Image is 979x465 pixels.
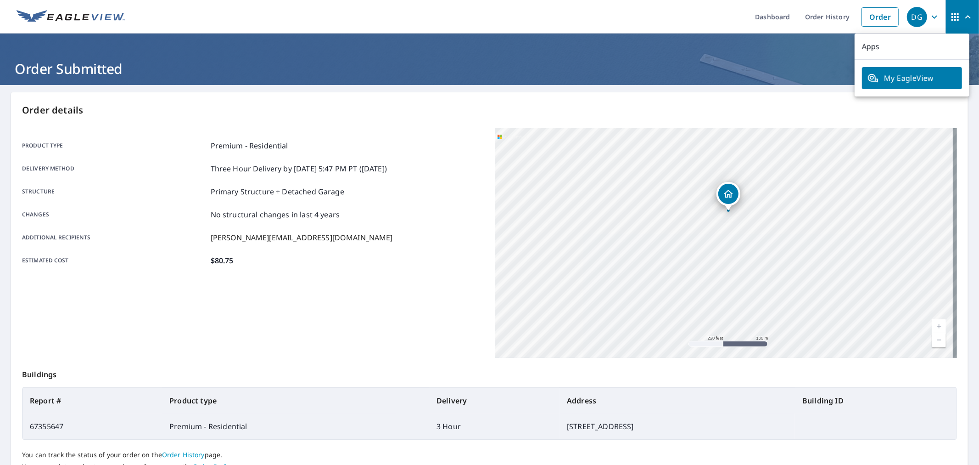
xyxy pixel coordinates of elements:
p: Buildings [22,358,957,387]
p: [PERSON_NAME][EMAIL_ADDRESS][DOMAIN_NAME] [211,232,393,243]
div: DG [907,7,927,27]
th: Report # [22,388,162,414]
p: Changes [22,209,207,220]
a: My EagleView [862,67,962,89]
img: EV Logo [17,10,125,24]
p: Product type [22,140,207,151]
a: Order [862,7,899,27]
div: Dropped pin, building 1, Residential property, 1271 County Road 141 Hallettsville, TX 77964 [716,182,740,210]
td: 67355647 [22,414,162,439]
p: You can track the status of your order on the page. [22,451,957,459]
p: $80.75 [211,255,234,266]
th: Delivery [429,388,559,414]
h1: Order Submitted [11,59,968,78]
p: Apps [855,34,969,60]
p: Three Hour Delivery by [DATE] 5:47 PM PT ([DATE]) [211,163,387,174]
td: 3 Hour [429,414,559,439]
th: Product type [162,388,429,414]
p: Delivery method [22,163,207,174]
td: [STREET_ADDRESS] [559,414,795,439]
p: Order details [22,103,957,117]
p: Additional recipients [22,232,207,243]
p: Estimated cost [22,255,207,266]
p: Structure [22,186,207,197]
p: Premium - Residential [211,140,288,151]
span: My EagleView [867,73,957,84]
p: Primary Structure + Detached Garage [211,186,344,197]
a: Current Level 17, Zoom Out [932,333,946,347]
a: Order History [162,450,205,459]
p: No structural changes in last 4 years [211,209,340,220]
th: Building ID [795,388,957,414]
th: Address [559,388,795,414]
td: Premium - Residential [162,414,429,439]
a: Current Level 17, Zoom In [932,319,946,333]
